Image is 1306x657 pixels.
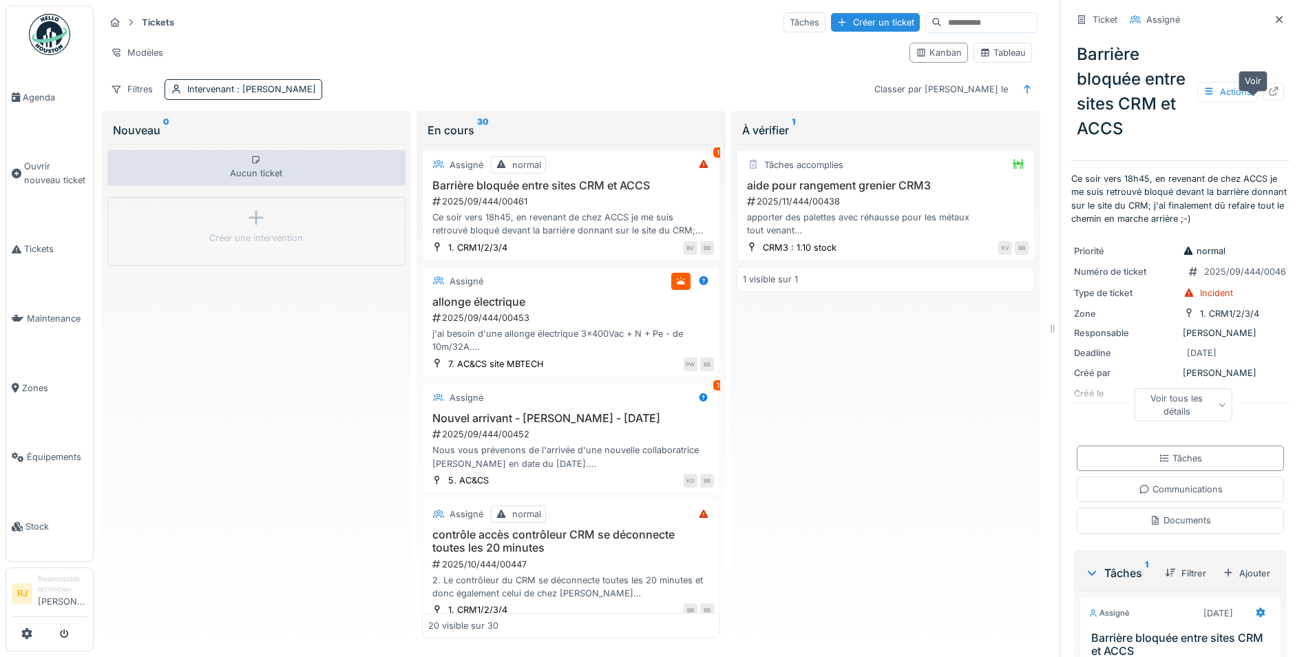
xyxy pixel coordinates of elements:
[1085,565,1154,581] div: Tâches
[1159,452,1202,465] div: Tâches
[431,311,714,324] div: 2025/09/444/00453
[1183,244,1225,258] div: normal
[105,43,169,63] div: Modèles
[1074,286,1177,300] div: Type de ticket
[763,241,836,254] div: CRM3 : 1.10 stock
[1074,307,1177,320] div: Zone
[1093,13,1117,26] div: Ticket
[448,241,507,254] div: 1. CRM1/2/3/4
[1203,607,1233,620] div: [DATE]
[684,603,697,617] div: BB
[428,574,714,600] div: 2. Le contrôleur du CRM se déconnecte toutes les 20 minutes et donc également celui de chez [PERS...
[163,122,169,138] sup: 0
[764,158,843,171] div: Tâches accomplies
[684,474,697,488] div: KD
[1015,241,1029,255] div: BB
[1074,326,1177,340] div: Responsable
[742,122,1029,138] div: À vérifier
[12,583,32,604] li: RJ
[428,412,714,425] h3: Nouvel arrivant - [PERSON_NAME] - [DATE]
[684,357,697,371] div: PW
[1134,388,1232,421] div: Voir tous les détails
[1074,326,1287,340] div: [PERSON_NAME]
[448,603,507,616] div: 1. CRM1/2/3/4
[27,450,87,463] span: Équipements
[6,423,93,492] a: Équipements
[1074,346,1177,359] div: Deadline
[38,574,87,614] li: [PERSON_NAME]
[1088,607,1130,619] div: Assigné
[700,603,714,617] div: BB
[428,619,498,632] div: 20 visible sur 30
[743,273,798,286] div: 1 visible sur 1
[428,122,715,138] div: En cours
[1239,71,1267,91] div: Voir
[450,275,483,288] div: Assigné
[234,84,316,94] span: : [PERSON_NAME]
[1145,565,1148,581] sup: 1
[700,357,714,371] div: BB
[6,63,93,132] a: Agenda
[12,574,87,617] a: RJ Responsable technicien[PERSON_NAME]
[431,195,714,208] div: 2025/09/444/00461
[25,520,87,533] span: Stock
[428,528,714,554] h3: contrôle accès contrôleur CRM se déconnecte toutes les 20 minutes
[1071,36,1289,147] div: Barrière bloquée entre sites CRM et ACCS
[428,179,714,192] h3: Barrière bloquée entre sites CRM et ACCS
[107,150,406,186] div: Aucun ticket
[746,195,1029,208] div: 2025/11/444/00438
[1139,483,1223,496] div: Communications
[1146,13,1180,26] div: Assigné
[1204,265,1289,278] div: 2025/09/444/00461
[743,179,1029,192] h3: aide pour rangement grenier CRM3
[450,158,483,171] div: Assigné
[448,474,489,487] div: 5. AC&CS
[1200,286,1233,300] div: Incident
[448,357,544,371] div: 7. AC&CS site MBTECH
[868,79,1014,99] div: Classer par [PERSON_NAME] le
[998,241,1012,255] div: XV
[22,382,87,395] span: Zones
[431,428,714,441] div: 2025/09/444/00452
[700,474,714,488] div: BB
[450,508,483,521] div: Assigné
[428,211,714,237] div: Ce soir vers 18h45, en revenant de chez ACCS je me suis retrouvé bloqué devant la barrière donnan...
[428,295,714,309] h3: allonge électrique
[1197,82,1258,102] div: Actions
[431,558,714,571] div: 2025/10/444/00447
[27,312,87,325] span: Maintenance
[980,46,1026,59] div: Tableau
[428,444,714,470] div: Nous vous prévenons de l'arrivée d'une nouvelle collaboratrice [PERSON_NAME] en date du [DATE]. P...
[209,231,303,244] div: Créer une intervention
[1074,366,1287,379] div: [PERSON_NAME]
[105,79,159,99] div: Filtres
[24,160,87,186] span: Ouvrir nouveau ticket
[512,158,541,171] div: normal
[1150,514,1211,527] div: Documents
[6,353,93,423] a: Zones
[1074,366,1177,379] div: Créé par
[1217,564,1276,583] div: Ajouter
[1159,564,1212,583] div: Filtrer
[29,14,70,55] img: Badge_color-CXgf-gQk.svg
[1200,307,1259,320] div: 1. CRM1/2/3/4
[792,122,795,138] sup: 1
[1187,346,1217,359] div: [DATE]
[6,132,93,215] a: Ouvrir nouveau ticket
[38,574,87,595] div: Responsable technicien
[6,492,93,561] a: Stock
[187,83,316,96] div: Intervenant
[1071,172,1289,225] p: Ce soir vers 18h45, en revenant de chez ACCS je me suis retrouvé bloqué devant la barrière donnan...
[783,12,825,32] div: Tâches
[6,215,93,284] a: Tickets
[831,13,920,32] div: Créer un ticket
[450,391,483,404] div: Assigné
[684,241,697,255] div: BV
[6,284,93,353] a: Maintenance
[700,241,714,255] div: BB
[743,211,1029,237] div: apporter des palettes avec réhausse pour les métaux tout venant papiers Les vider au fur et à mer...
[1074,265,1177,278] div: Numéro de ticket
[713,380,723,390] div: 1
[512,508,541,521] div: normal
[428,327,714,353] div: j'ai besoin d'une allonge électrique 3x400Vac + N + Pe - de 10m/32A. une fiche à une extrémité. l...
